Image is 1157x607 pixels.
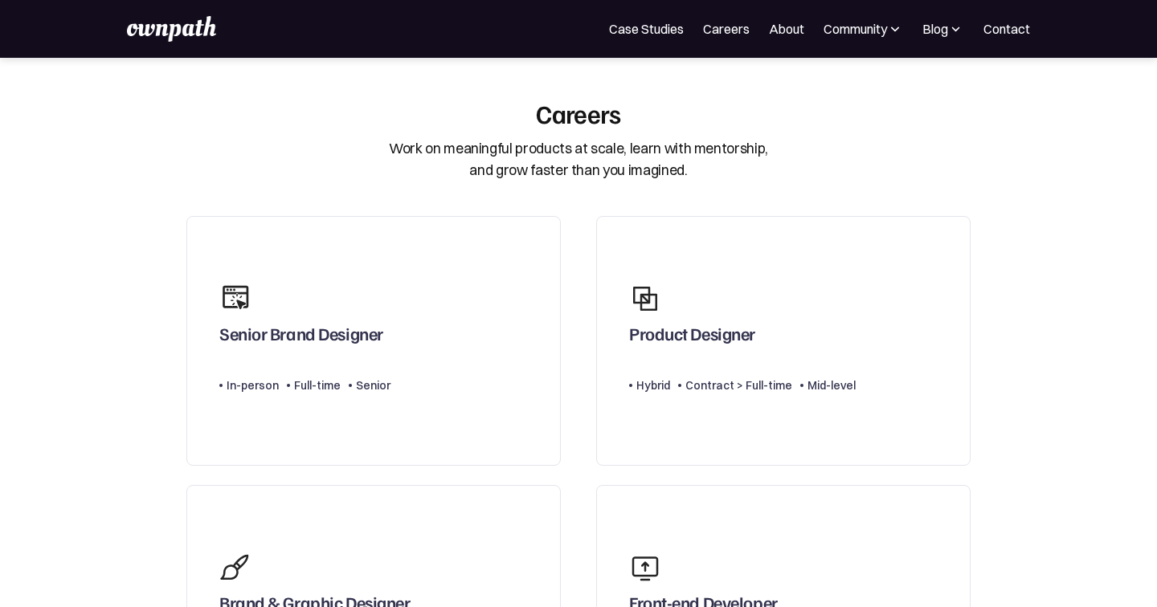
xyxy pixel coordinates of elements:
[186,216,561,466] a: Senior Brand DesignerIn-personFull-timeSenior
[769,19,804,39] a: About
[636,376,670,395] div: Hybrid
[227,376,279,395] div: In-person
[609,19,684,39] a: Case Studies
[294,376,341,395] div: Full-time
[389,138,768,181] div: Work on meaningful products at scale, learn with mentorship, and grow faster than you imagined.
[807,376,856,395] div: Mid-level
[685,376,792,395] div: Contract > Full-time
[824,19,887,39] div: Community
[922,19,948,39] div: Blog
[219,323,383,352] div: Senior Brand Designer
[356,376,390,395] div: Senior
[703,19,750,39] a: Careers
[536,98,621,128] div: Careers
[824,19,903,39] div: Community
[596,216,971,466] a: Product DesignerHybridContract > Full-timeMid-level
[629,323,755,352] div: Product Designer
[983,19,1030,39] a: Contact
[922,19,964,39] div: Blog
